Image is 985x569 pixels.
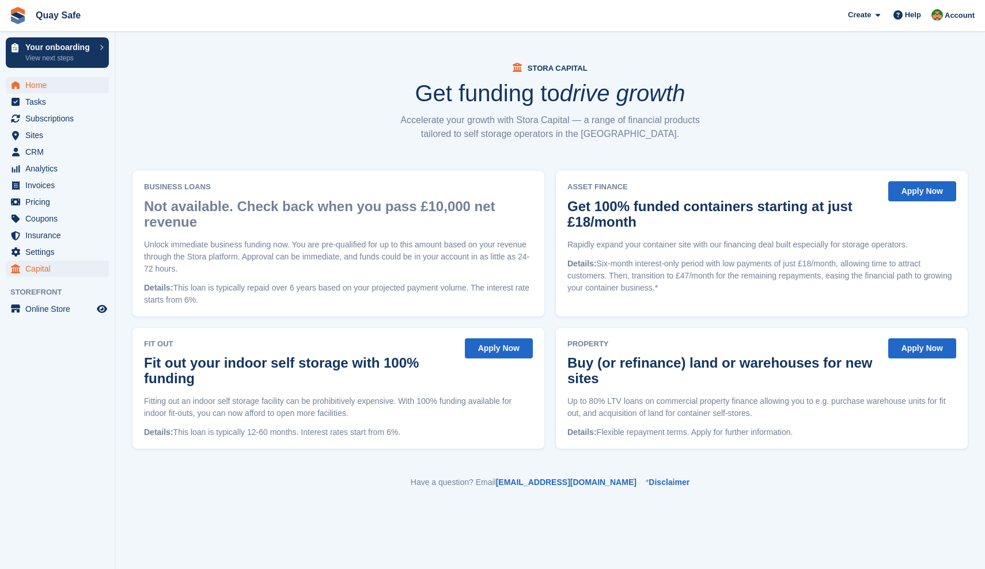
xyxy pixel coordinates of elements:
[25,53,94,63] p: View next steps
[144,181,533,193] span: Business Loans
[25,227,94,243] span: Insurance
[931,9,943,21] img: Fiona Connor
[6,161,109,177] a: menu
[6,110,109,127] a: menu
[132,476,968,488] p: Have a question? Email *
[415,82,685,105] h1: Get funding to
[31,6,85,25] a: Quay Safe
[6,77,109,93] a: menu
[528,64,588,72] span: Stora Capital
[25,301,94,317] span: Online Store
[25,77,94,93] span: Home
[567,338,881,350] span: Property
[25,144,94,160] span: CRM
[888,181,956,201] button: Apply Now
[567,426,956,438] p: Flexible repayment terms. Apply for further information.
[25,127,94,143] span: Sites
[496,478,637,487] a: [EMAIL_ADDRESS][DOMAIN_NAME]
[395,113,706,141] p: Accelerate your growth with Stora Capital — a range of financial products tailored to self storag...
[6,144,109,160] a: menu
[144,239,533,275] p: Unlock immediate business funding now. You are pre-qualified for up to this amount based on your ...
[6,244,109,260] a: menu
[567,355,876,386] h2: Buy (or refinance) land or warehouses for new sites
[567,258,956,294] p: Six-month interest-only period with low payments of just £18/month, allowing time to attract cust...
[144,198,527,230] h2: Not available. Check back when you pass £10,000 net revenue
[567,259,597,268] span: Details:
[144,355,452,386] h2: Fit out your indoor self storage with 100% funding
[144,283,173,292] span: Details:
[144,282,533,306] p: This loan is typically repaid over 6 years based on your projected payment volume. The interest r...
[144,427,173,437] span: Details:
[144,426,533,438] p: This loan is typically 12-60 months. Interest rates start from 6%.
[6,37,109,68] a: Your onboarding View next steps
[567,181,881,193] span: Asset Finance
[6,227,109,243] a: menu
[25,43,94,51] p: Your onboarding
[567,239,956,251] p: Rapidly expand your container site with our financing deal built especially for storage operators.
[888,338,956,358] button: Apply Now
[465,338,533,358] button: Apply Now
[25,177,94,193] span: Invoices
[25,261,94,277] span: Capital
[25,244,94,260] span: Settings
[6,194,109,210] a: menu
[25,94,94,110] span: Tasks
[6,301,109,317] a: menu
[6,177,109,193] a: menu
[6,94,109,110] a: menu
[25,110,94,127] span: Subscriptions
[567,395,956,419] p: Up to 80% LTV loans on commercial property finance allowing you to e.g. purchase warehouse units ...
[10,287,115,298] span: Storefront
[25,161,94,177] span: Analytics
[95,302,109,316] a: Preview store
[945,10,975,21] span: Account
[6,261,109,277] a: menu
[560,81,685,106] i: drive growth
[144,338,458,350] span: Fit Out
[25,194,94,210] span: Pricing
[649,478,690,487] a: Disclaimer
[6,211,109,227] a: menu
[6,127,109,143] a: menu
[25,211,94,227] span: Coupons
[567,427,597,437] span: Details:
[9,7,26,24] img: stora-icon-8386f47178a22dfd0bd8f6a31ec36ba5ce8667c1dd55bd0f319d3a0aa187defe.svg
[848,9,871,21] span: Create
[144,395,533,419] p: Fitting out an indoor self storage facility can be prohibitively expensive. With 100% funding ava...
[905,9,921,21] span: Help
[567,198,876,230] h2: Get 100% funded containers starting at just £18/month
